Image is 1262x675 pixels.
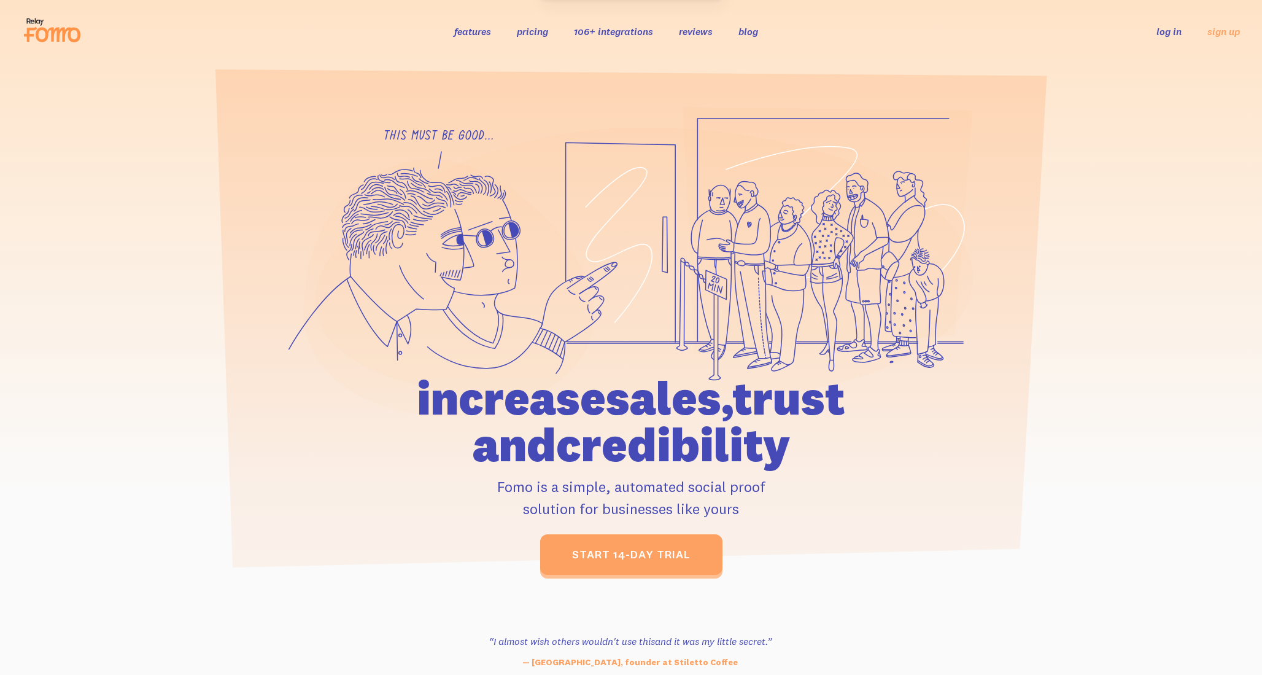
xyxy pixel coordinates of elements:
p: Fomo is a simple, automated social proof solution for businesses like yours [347,475,915,520]
a: features [454,25,491,37]
a: sign up [1207,25,1240,38]
h3: “I almost wish others wouldn't use this and it was my little secret.” [463,634,798,649]
a: reviews [679,25,713,37]
a: log in [1156,25,1182,37]
a: 106+ integrations [574,25,653,37]
p: — [GEOGRAPHIC_DATA], founder at Stiletto Coffee [463,656,798,669]
h1: increase sales, trust and credibility [347,375,915,468]
a: pricing [517,25,548,37]
a: start 14-day trial [540,534,722,575]
a: blog [738,25,758,37]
